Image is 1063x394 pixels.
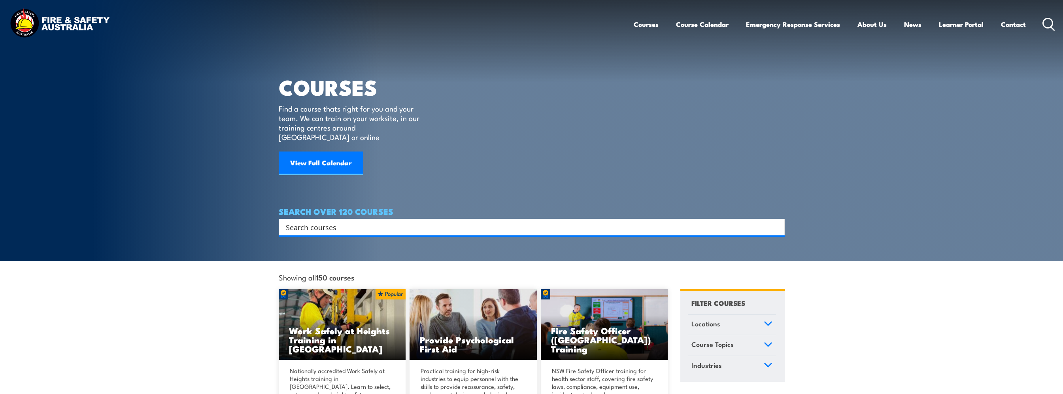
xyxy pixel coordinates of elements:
[691,318,720,329] span: Locations
[691,297,745,308] h4: FILTER COURSES
[279,78,431,96] h1: COURSES
[857,14,887,35] a: About Us
[420,335,527,353] h3: Provide Psychological First Aid
[688,314,776,335] a: Locations
[691,360,722,371] span: Industries
[904,14,921,35] a: News
[688,335,776,356] a: Course Topics
[286,221,767,233] input: Search input
[691,339,734,350] span: Course Topics
[541,289,668,360] a: Fire Safety Officer ([GEOGRAPHIC_DATA]) Training
[688,356,776,377] a: Industries
[746,14,840,35] a: Emergency Response Services
[279,273,354,281] span: Showing all
[771,222,782,233] button: Search magnifier button
[634,14,659,35] a: Courses
[279,289,406,360] a: Work Safely at Heights Training in [GEOGRAPHIC_DATA]
[289,326,396,353] h3: Work Safely at Heights Training in [GEOGRAPHIC_DATA]
[279,207,785,216] h4: SEARCH OVER 120 COURSES
[676,14,729,35] a: Course Calendar
[279,104,423,142] p: Find a course thats right for you and your team. We can train on your worksite, in our training c...
[410,289,537,360] img: Mental Health First Aid Training Course from Fire & Safety Australia
[551,326,658,353] h3: Fire Safety Officer ([GEOGRAPHIC_DATA]) Training
[316,272,354,282] strong: 150 courses
[279,289,406,360] img: Work Safely at Heights Training (1)
[1001,14,1026,35] a: Contact
[939,14,984,35] a: Learner Portal
[410,289,537,360] a: Provide Psychological First Aid
[541,289,668,360] img: Fire Safety Advisor
[287,222,769,233] form: Search form
[279,152,363,175] a: View Full Calendar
